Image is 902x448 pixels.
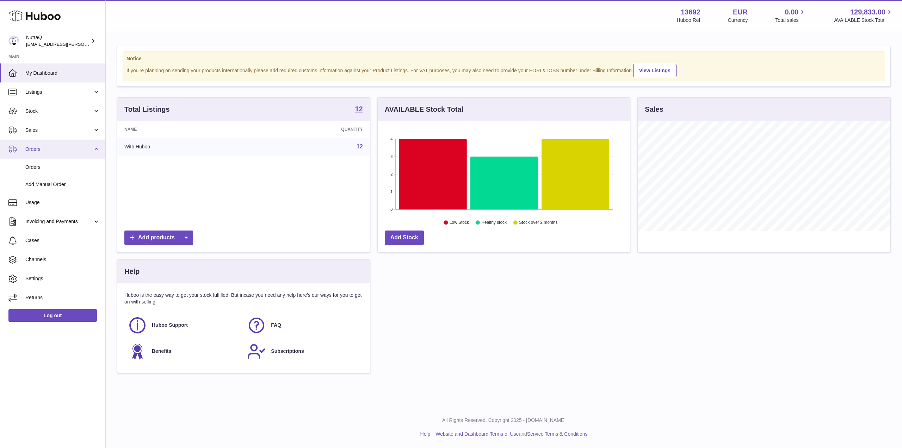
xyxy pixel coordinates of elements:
a: FAQ [247,316,359,335]
a: Service Terms & Conditions [527,431,588,437]
a: Help [420,431,431,437]
span: Subscriptions [271,348,304,355]
span: Total sales [775,17,807,24]
a: Add products [124,231,193,245]
p: Huboo is the easy way to get your stock fulfilled. But incase you need any help here's our ways f... [124,292,363,305]
div: If you're planning on sending your products internationally please add required customs informati... [126,63,881,77]
text: 0 [390,207,393,211]
text: 4 [390,137,393,141]
span: Sales [25,127,93,134]
a: 0.00 Total sales [775,7,807,24]
span: Stock [25,108,93,115]
span: FAQ [271,322,281,329]
span: Returns [25,294,100,301]
h3: Total Listings [124,105,170,114]
span: 129,833.00 [850,7,885,17]
li: and [433,431,587,437]
a: Add Stock [385,231,424,245]
span: Orders [25,146,93,153]
text: 3 [390,154,393,159]
span: Listings [25,89,93,96]
text: 1 [390,190,393,194]
div: Currency [728,17,748,24]
strong: EUR [733,7,748,17]
strong: 12 [355,105,363,112]
a: 12 [357,143,363,149]
span: Benefits [152,348,171,355]
h3: AVAILABLE Stock Total [385,105,463,114]
a: 129,833.00 AVAILABLE Stock Total [834,7,894,24]
a: Benefits [128,342,240,361]
th: Name [117,121,251,137]
span: Channels [25,256,100,263]
span: My Dashboard [25,70,100,76]
span: Cases [25,237,100,244]
div: NutraQ [26,34,89,48]
th: Quantity [251,121,370,137]
span: Settings [25,275,100,282]
span: Invoicing and Payments [25,218,93,225]
span: Add Manual Order [25,181,100,188]
span: AVAILABLE Stock Total [834,17,894,24]
h3: Sales [645,105,663,114]
a: Subscriptions [247,342,359,361]
text: Low Stock [450,220,469,225]
span: Orders [25,164,100,171]
a: 12 [355,105,363,114]
p: All Rights Reserved. Copyright 2025 - [DOMAIN_NAME] [111,417,896,424]
text: Stock over 2 months [519,220,557,225]
a: Log out [8,309,97,322]
span: [EMAIL_ADDRESS][PERSON_NAME][DOMAIN_NAME] [26,41,141,47]
a: Website and Dashboard Terms of Use [435,431,519,437]
strong: Notice [126,55,881,62]
span: Huboo Support [152,322,188,329]
div: Huboo Ref [677,17,700,24]
span: 0.00 [785,7,799,17]
span: Usage [25,199,100,206]
a: View Listings [633,64,676,77]
h3: Help [124,267,140,276]
a: Huboo Support [128,316,240,335]
td: With Huboo [117,137,251,156]
text: Healthy stock [481,220,507,225]
text: 2 [390,172,393,176]
img: odd.nordahl@nutraq.com [8,36,19,46]
strong: 13692 [681,7,700,17]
